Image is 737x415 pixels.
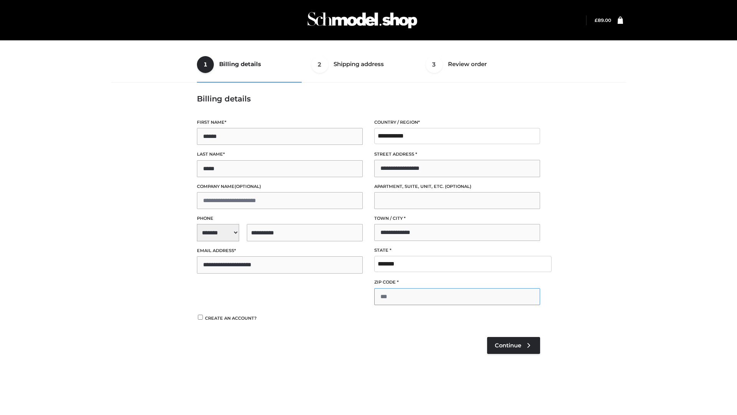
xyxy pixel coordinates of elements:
label: First name [197,119,363,126]
label: ZIP Code [374,279,540,286]
a: £89.00 [595,17,611,23]
h3: Billing details [197,94,540,103]
label: Email address [197,247,363,254]
input: Create an account? [197,315,204,320]
span: (optional) [445,184,471,189]
label: State [374,247,540,254]
label: Town / City [374,215,540,222]
label: Country / Region [374,119,540,126]
span: Continue [495,342,521,349]
label: Apartment, suite, unit, etc. [374,183,540,190]
img: Schmodel Admin 964 [305,5,420,35]
span: Create an account? [205,315,257,321]
label: Last name [197,151,363,158]
span: (optional) [235,184,261,189]
label: Company name [197,183,363,190]
bdi: 89.00 [595,17,611,23]
label: Phone [197,215,363,222]
span: £ [595,17,598,23]
label: Street address [374,151,540,158]
a: Continue [487,337,540,354]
